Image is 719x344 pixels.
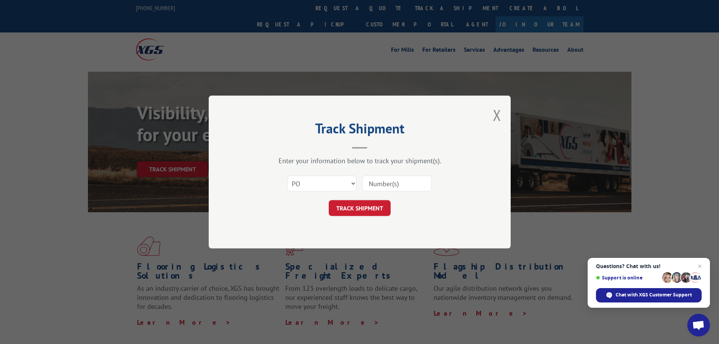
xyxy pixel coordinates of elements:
h2: Track Shipment [246,123,473,137]
div: Enter your information below to track your shipment(s). [246,156,473,165]
input: Number(s) [362,176,432,191]
div: Chat with XGS Customer Support [596,288,702,302]
span: Support is online [596,275,659,281]
button: Close modal [493,105,501,125]
span: Close chat [695,262,704,271]
span: Chat with XGS Customer Support [616,292,692,298]
button: TRACK SHIPMENT [329,200,391,216]
div: Open chat [687,314,710,336]
span: Questions? Chat with us! [596,263,702,269]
